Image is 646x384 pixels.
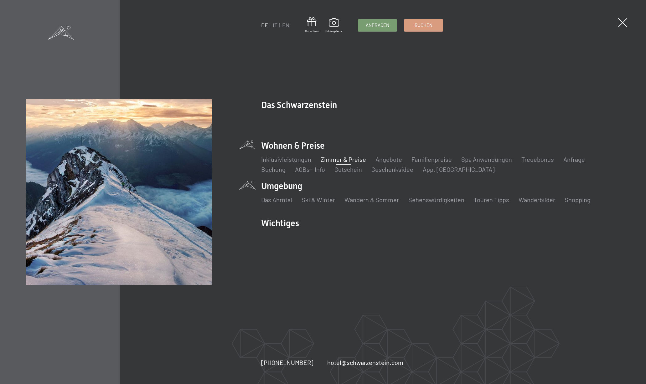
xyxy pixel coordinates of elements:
a: DE [261,22,268,28]
span: Gutschein [305,29,318,33]
span: [PHONE_NUMBER] [261,359,313,366]
a: Zimmer & Preise [321,156,366,163]
a: Shopping [565,196,591,203]
a: Geschenksidee [371,166,413,173]
a: [PHONE_NUMBER] [261,358,313,367]
a: Treuebonus [521,156,554,163]
a: hotel@schwarzenstein.com [327,358,403,367]
a: Wandern & Sommer [344,196,399,203]
span: Anfragen [366,22,389,28]
a: Buchung [261,166,286,173]
a: Buchen [404,19,443,31]
a: Anfragen [358,19,397,31]
a: Gutschein [334,166,362,173]
a: Angebote [375,156,402,163]
a: Gutschein [305,17,318,33]
a: App. [GEOGRAPHIC_DATA] [423,166,495,173]
a: Spa Anwendungen [461,156,512,163]
a: Das Ahrntal [261,196,292,203]
a: Ski & Winter [302,196,335,203]
a: Wanderbilder [519,196,555,203]
a: EN [282,22,289,28]
a: Inklusivleistungen [261,156,311,163]
a: Bildergalerie [325,18,342,33]
a: AGBs - Info [295,166,325,173]
a: IT [273,22,277,28]
img: Junior [26,99,212,285]
a: Anfrage [563,156,585,163]
a: Touren Tipps [474,196,509,203]
span: Buchen [415,22,432,28]
a: Sehenswürdigkeiten [408,196,464,203]
span: Bildergalerie [325,29,342,33]
a: Familienpreise [411,156,452,163]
